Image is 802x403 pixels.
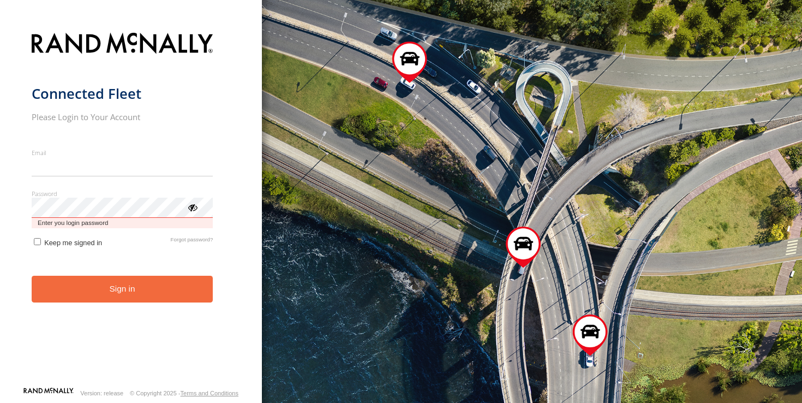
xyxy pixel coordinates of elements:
[32,85,213,103] h1: Connected Fleet
[23,388,74,399] a: Visit our Website
[80,390,123,396] div: Version: release
[32,218,213,228] span: Enter you login password
[32,189,213,198] label: Password
[181,390,238,396] a: Terms and Conditions
[34,238,41,245] input: Keep me signed in
[32,26,231,387] form: main
[32,111,213,122] h2: Please Login to Your Account
[32,31,213,58] img: Rand McNally
[32,276,213,303] button: Sign in
[171,236,213,247] a: Forgot password?
[44,239,102,247] span: Keep me signed in
[187,201,197,212] div: ViewPassword
[130,390,238,396] div: © Copyright 2025 -
[32,149,213,157] label: Email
